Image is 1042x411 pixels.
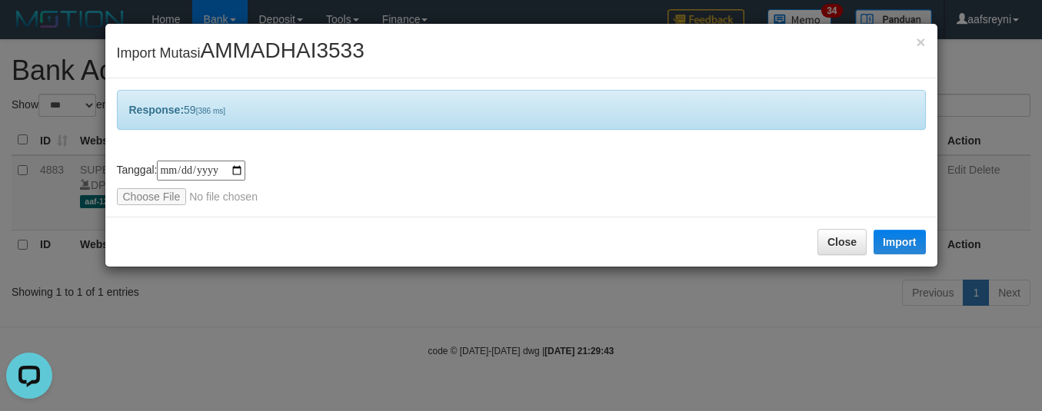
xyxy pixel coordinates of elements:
button: Close [817,229,867,255]
div: 59 [117,90,926,130]
div: Tanggal: [117,161,926,205]
span: Import Mutasi [117,45,365,61]
span: [386 ms] [196,107,225,115]
span: × [916,33,925,51]
b: Response: [129,104,185,116]
span: AMMADHAI3533 [201,38,365,62]
button: Import [874,230,926,254]
button: Open LiveChat chat widget [6,6,52,52]
button: Close [916,34,925,50]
